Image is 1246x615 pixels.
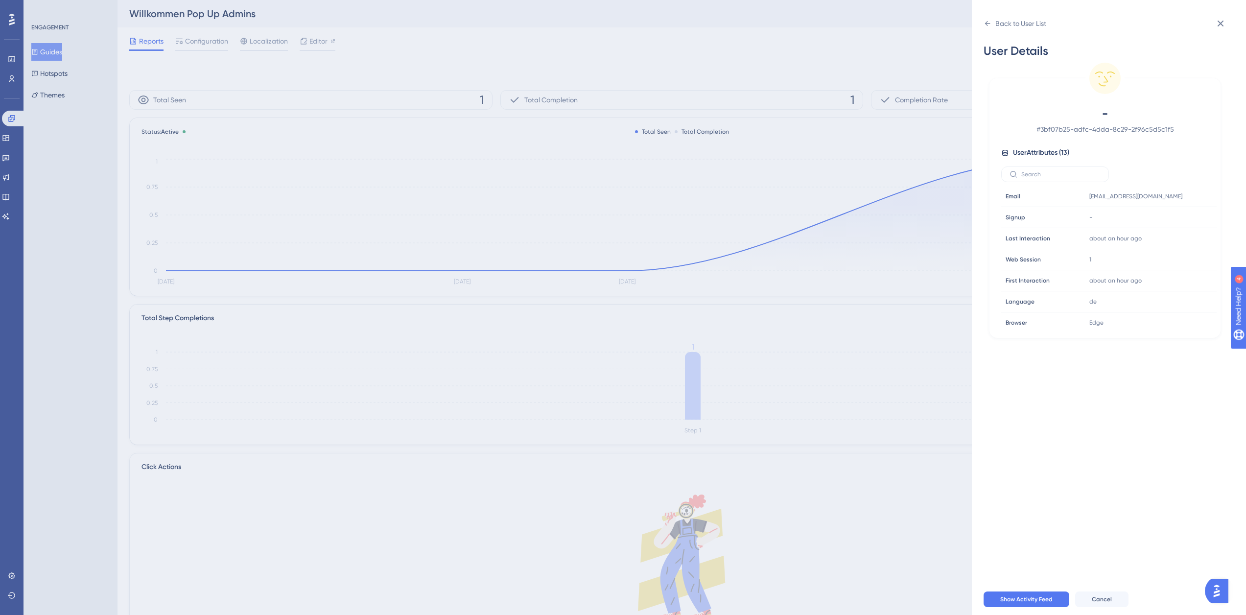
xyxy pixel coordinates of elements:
[1089,235,1142,242] time: about an hour ago
[1019,123,1191,135] span: # 3bf07b25-adfc-4dda-8c29-2f96c5d5c1f5
[995,18,1046,29] div: Back to User List
[1092,595,1112,603] span: Cancel
[1006,213,1025,221] span: Signup
[984,43,1226,59] div: User Details
[1089,213,1092,221] span: -
[1089,256,1091,263] span: 1
[1205,576,1234,606] iframe: UserGuiding AI Assistant Launcher
[1075,591,1128,607] button: Cancel
[68,5,71,13] div: 4
[1019,106,1191,121] span: -
[1006,298,1034,306] span: Language
[1089,298,1097,306] span: de
[1006,319,1027,327] span: Browser
[1006,192,1020,200] span: Email
[1013,147,1069,159] span: User Attributes ( 13 )
[1089,319,1104,327] span: Edge
[1021,171,1101,178] input: Search
[1089,192,1182,200] span: [EMAIL_ADDRESS][DOMAIN_NAME]
[1006,256,1041,263] span: Web Session
[1006,235,1050,242] span: Last Interaction
[1000,595,1053,603] span: Show Activity Feed
[984,591,1069,607] button: Show Activity Feed
[23,2,61,14] span: Need Help?
[1089,277,1142,284] time: about an hour ago
[1006,277,1050,284] span: First Interaction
